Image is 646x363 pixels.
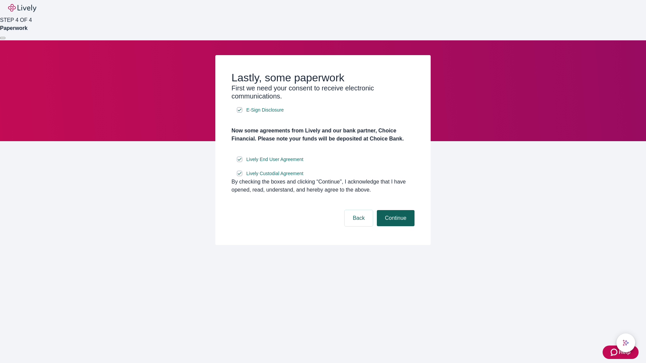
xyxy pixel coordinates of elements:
[231,71,415,84] h2: Lastly, some paperwork
[611,348,619,356] svg: Zendesk support icon
[245,106,285,114] a: e-sign disclosure document
[603,346,639,359] button: Zendesk support iconHelp
[377,210,415,226] button: Continue
[231,127,415,143] h4: Now some agreements from Lively and our bank partner, Choice Financial. Please note your funds wi...
[231,84,415,100] h3: First we need your consent to receive electronic communications.
[619,348,631,356] span: Help
[245,169,305,178] a: e-sign disclosure document
[345,210,373,226] button: Back
[245,155,305,164] a: e-sign disclosure document
[246,107,284,114] span: E-Sign Disclosure
[616,333,635,352] button: chat
[246,156,303,163] span: Lively End User Agreement
[622,339,629,346] svg: Lively AI Assistant
[231,178,415,194] div: By checking the boxes and clicking “Continue", I acknowledge that I have opened, read, understand...
[8,4,36,12] img: Lively
[246,170,303,177] span: Lively Custodial Agreement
